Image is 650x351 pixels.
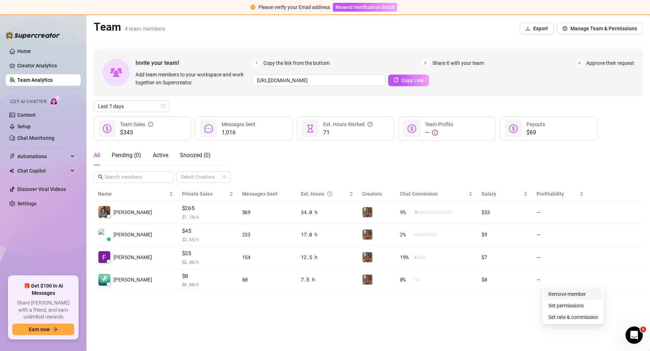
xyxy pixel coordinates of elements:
span: [PERSON_NAME] [113,276,152,284]
a: Discover Viral Videos [17,186,66,192]
span: Approve their request [586,59,634,67]
div: 34.0 h [301,208,353,216]
span: 2 [422,59,429,67]
span: calendar [161,104,165,108]
span: Manage Team & Permissions [570,26,637,31]
span: $69 [526,128,545,137]
a: Team Analytics [17,77,53,83]
span: 1 [253,59,261,67]
span: $ 0.00 /h [182,281,233,288]
div: All [94,151,100,160]
div: Pending ( 0 ) [112,151,141,160]
button: Export [520,23,554,34]
a: Setup [17,124,31,129]
button: Earn nowarrow-right [12,324,74,335]
a: Creator Analytics [17,60,75,71]
div: 233 [242,231,292,239]
div: Est. Hours Worked [323,120,373,128]
a: Home [17,48,31,54]
div: Please verify your Email address [258,3,330,11]
span: 2 [640,326,646,332]
span: Private Sales [182,191,213,197]
span: 3 [575,59,583,67]
img: Jen [98,274,110,286]
span: Active [153,152,168,159]
th: Creators [358,187,396,201]
span: 71 [323,128,373,137]
span: search [98,174,103,179]
span: 4 team members [125,26,165,32]
span: Snoozed ( 0 ) [180,152,211,159]
span: Payouts [526,121,545,127]
td: — [532,246,588,269]
span: Share it with your team [432,59,484,67]
span: setting [562,26,567,31]
div: $53 [481,208,527,216]
span: Earn now [29,326,50,332]
span: $ 7.79 /h [182,213,233,221]
div: 60 [242,276,292,284]
img: Greek [362,275,373,285]
a: Set rate & commission [548,314,598,320]
span: Profitability [537,191,564,197]
span: [PERSON_NAME] [113,253,152,261]
span: Name [98,190,168,198]
div: Est. Hours [301,190,348,198]
span: question-circle [327,190,332,198]
img: AI Chatter [49,95,61,106]
img: Alva K [98,229,110,241]
button: Copy Link [388,75,429,86]
a: Remove member [548,291,586,297]
span: exclamation-circle [250,5,255,10]
span: $0 [182,272,233,280]
span: Copy the link from the bottom [263,59,330,67]
span: Last 7 days [98,101,165,112]
span: Invite your team! [135,58,253,67]
td: — [532,201,588,224]
span: Export [533,26,548,31]
a: Content [17,112,36,118]
span: Messages Sent [242,191,277,197]
span: $265 [182,204,233,213]
input: Search members [104,173,164,181]
span: 🎁 Get $100 in AI Messages [12,283,74,297]
button: Manage Team & Permissions [557,23,643,34]
span: thunderbolt [9,154,15,159]
div: 569 [242,208,292,216]
div: Team Sales [120,120,153,128]
span: arrow-right [53,327,58,332]
span: $ 2.80 /h [182,258,233,266]
span: $ 2.65 /h [182,236,233,243]
span: message [204,124,213,133]
span: team [222,175,227,179]
div: $0 [481,276,527,284]
span: Copy Link [401,77,424,83]
span: Chat Conversion [400,191,438,197]
img: Chester Tagayun… [98,206,110,218]
span: Resend Verification Email [335,4,395,10]
div: 7.5 h [301,276,353,284]
iframe: Intercom live chat [625,326,643,344]
a: Chat Monitoring [17,135,54,141]
img: Franklin Marend… [98,251,110,263]
img: Chat Copilot [9,168,14,173]
span: Team Profits [425,121,453,127]
div: 17.0 h [301,231,353,239]
span: hourglass [306,124,315,133]
span: dollar-circle [103,124,111,133]
div: 12.5 h [301,253,353,261]
span: copy [393,77,399,83]
button: Resend Verification Email [333,3,397,12]
th: Name [94,187,178,201]
a: Settings [17,201,36,206]
div: $7 [481,253,527,261]
a: Set permissions [548,303,584,308]
span: download [525,26,530,31]
span: $345 [120,128,153,137]
span: Automations [17,151,68,162]
span: Salary [481,191,496,197]
img: Greek [362,252,373,262]
span: Chat Copilot [17,165,68,177]
span: 2 % [400,231,411,239]
h2: Team [94,20,165,34]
